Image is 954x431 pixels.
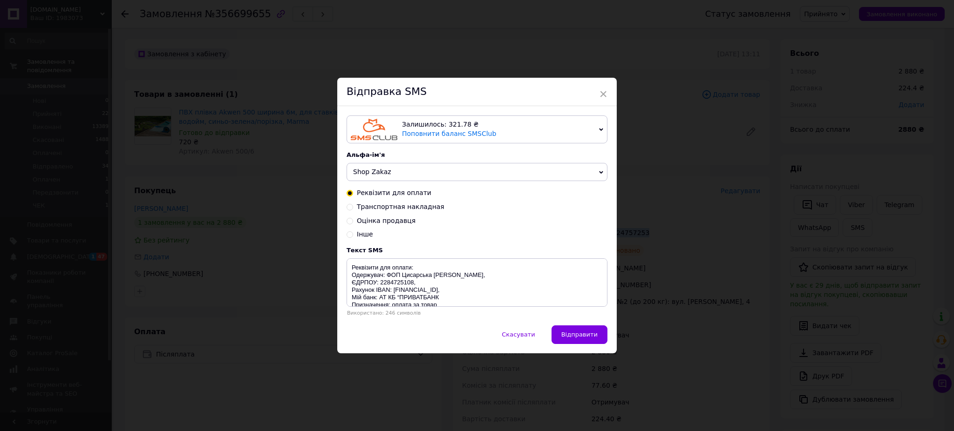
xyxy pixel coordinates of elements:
div: Використано: 246 символів [347,310,607,316]
div: Залишилось: 321.78 ₴ [402,120,595,129]
span: Shop Zakaz [353,168,391,175]
button: Скасувати [492,325,545,344]
span: Реквізити для оплати [357,189,431,196]
span: × [599,86,607,102]
a: Поповнити баланс SMSClub [402,130,496,137]
span: Інше [357,230,373,238]
span: Транспортная накладная [357,203,444,210]
span: Відправити [561,331,598,338]
span: Альфа-ім'я [347,151,385,158]
textarea: Реквізити для оплати: Одержувач: ФОП Цисарська [PERSON_NAME], ЄДРПОУ: 2284725108, Рахунок IBAN: [... [347,258,607,307]
div: Текст SMS [347,247,607,254]
button: Відправити [552,325,607,344]
span: Оцінка продавця [357,217,416,224]
span: Скасувати [502,331,535,338]
div: Відправка SMS [337,78,617,106]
